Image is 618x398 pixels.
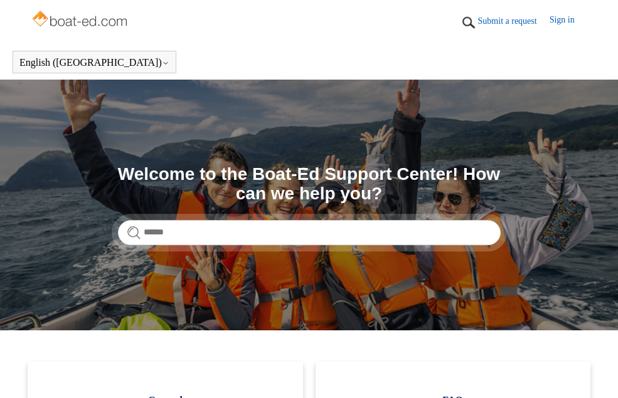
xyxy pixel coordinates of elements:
input: Search [118,220,501,245]
a: Submit a request [478,14,550,28]
div: Live chat [576,356,609,389]
button: English ([GEOGRAPHIC_DATA]) [19,57,169,68]
h1: Welcome to the Boat-Ed Support Center! How can we help you? [118,165,501,204]
img: 01HZPCYTXV3JW8MJV9VD7EMK0H [459,13,478,32]
a: Sign in [550,13,587,32]
img: Boat-Ed Help Center home page [31,8,131,33]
